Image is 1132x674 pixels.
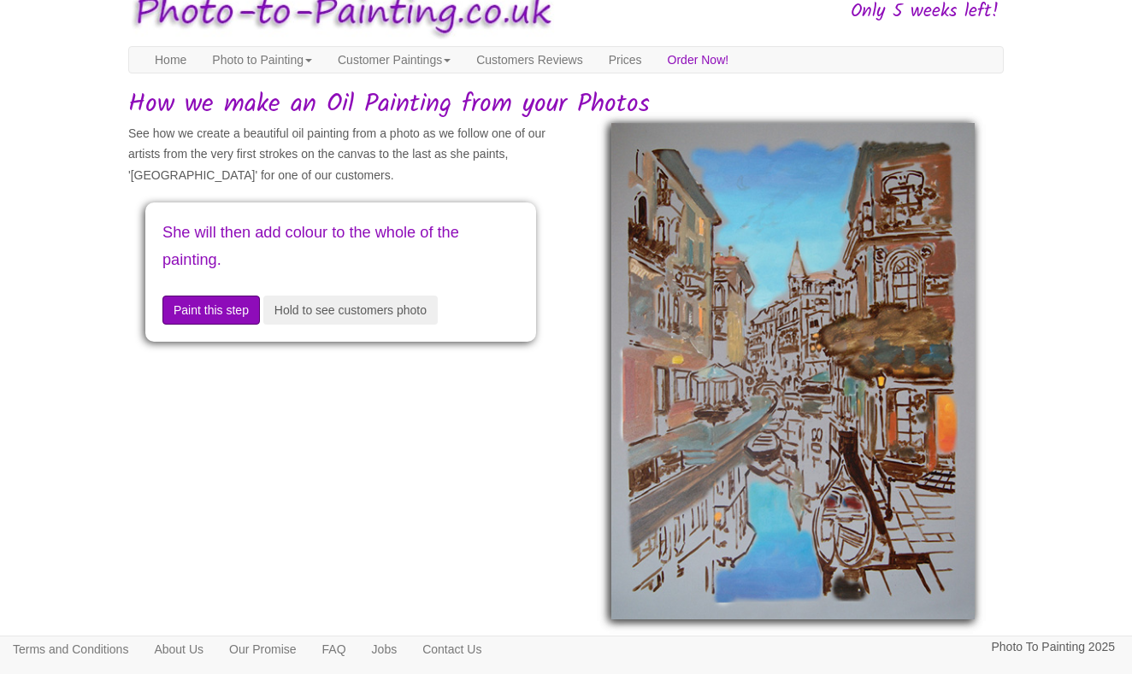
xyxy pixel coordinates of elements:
[141,636,216,662] a: About Us
[162,296,260,325] button: Paint this step
[991,636,1115,658] p: Photo To Painting 2025
[128,123,553,186] p: See how we create a beautiful oil painting from a photo as we follow one of our artists from the ...
[310,636,359,662] a: FAQ
[561,2,999,22] h3: Only 5 weeks left!
[611,123,976,620] img: Adding spots of colour
[655,47,742,73] a: Order Now!
[359,636,410,662] a: Jobs
[596,47,655,73] a: Prices
[142,47,199,73] a: Home
[463,47,595,73] a: Customers Reviews
[410,636,494,662] a: Contact Us
[199,47,325,73] a: Photo to Painting
[128,91,1004,119] h1: How we make an Oil Painting from your Photos
[216,636,310,662] a: Our Promise
[263,296,438,325] button: Hold to see customers photo
[162,220,519,274] p: She will then add colour to the whole of the painting.
[325,47,463,73] a: Customer Paintings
